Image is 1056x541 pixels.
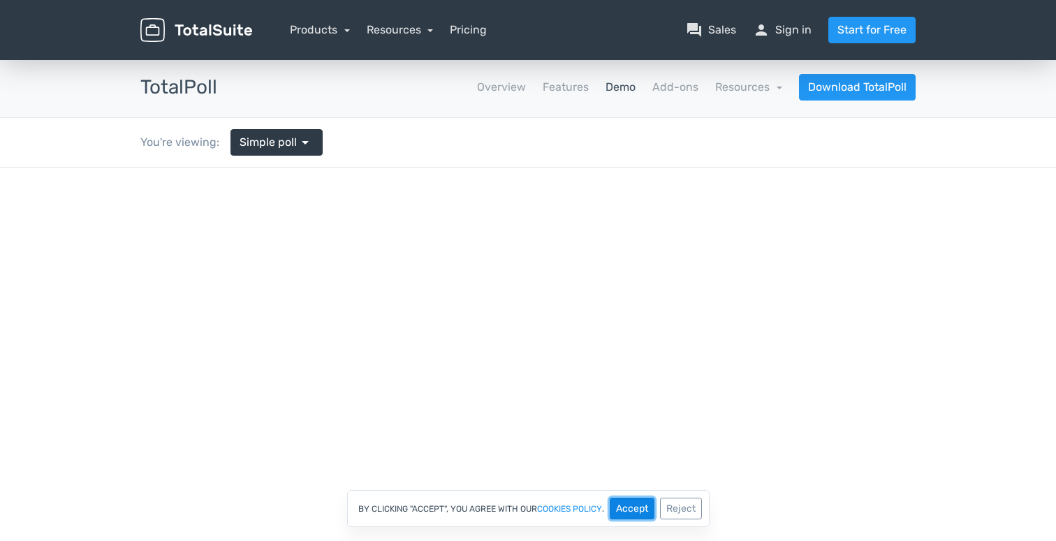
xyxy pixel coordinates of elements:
[753,22,812,38] a: personSign in
[347,490,710,527] div: By clicking "Accept", you agree with our .
[537,505,602,513] a: cookies policy
[799,74,916,101] a: Download TotalPoll
[660,498,702,519] button: Reject
[290,23,350,36] a: Products
[140,18,252,43] img: TotalSuite for WordPress
[652,79,698,96] a: Add-ons
[297,134,314,151] span: arrow_drop_down
[686,22,703,38] span: question_answer
[606,79,636,96] a: Demo
[828,17,916,43] a: Start for Free
[230,129,323,156] a: Simple poll arrow_drop_down
[367,23,434,36] a: Resources
[753,22,770,38] span: person
[140,134,230,151] div: You're viewing:
[610,498,654,519] button: Accept
[686,22,736,38] a: question_answerSales
[140,77,217,98] h3: TotalPoll
[543,79,589,96] a: Features
[240,134,297,151] span: Simple poll
[450,22,487,38] a: Pricing
[715,80,782,94] a: Resources
[477,79,526,96] a: Overview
